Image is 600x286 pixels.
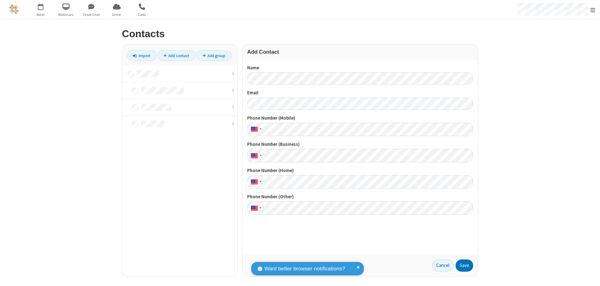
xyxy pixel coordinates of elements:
div: United States: + 1 [247,123,263,136]
label: Phone Number (Business) [247,141,473,148]
span: Team Chat [80,12,103,17]
button: Save [456,259,473,272]
label: Phone Number (Home) [247,167,473,174]
h3: Add Contact [247,49,473,55]
span: Webinars [54,12,78,17]
a: Add contact [157,50,195,61]
span: Meet [29,12,52,17]
label: Phone Number (Mobile) [247,115,473,122]
a: Import [127,50,156,61]
a: Add group [196,50,231,61]
label: Phone Number (Other) [247,193,473,200]
span: Calls [130,12,154,17]
span: Drive [105,12,128,17]
label: Name [247,64,473,71]
a: Cancel [432,259,453,272]
span: Want better browser notifications? [264,265,345,273]
img: QA Selenium DO NOT DELETE OR CHANGE [9,5,19,14]
label: Email [247,89,473,96]
div: United States: + 1 [247,149,263,162]
div: United States: + 1 [247,201,263,215]
div: United States: + 1 [247,175,263,189]
h2: Contacts [122,28,478,39]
